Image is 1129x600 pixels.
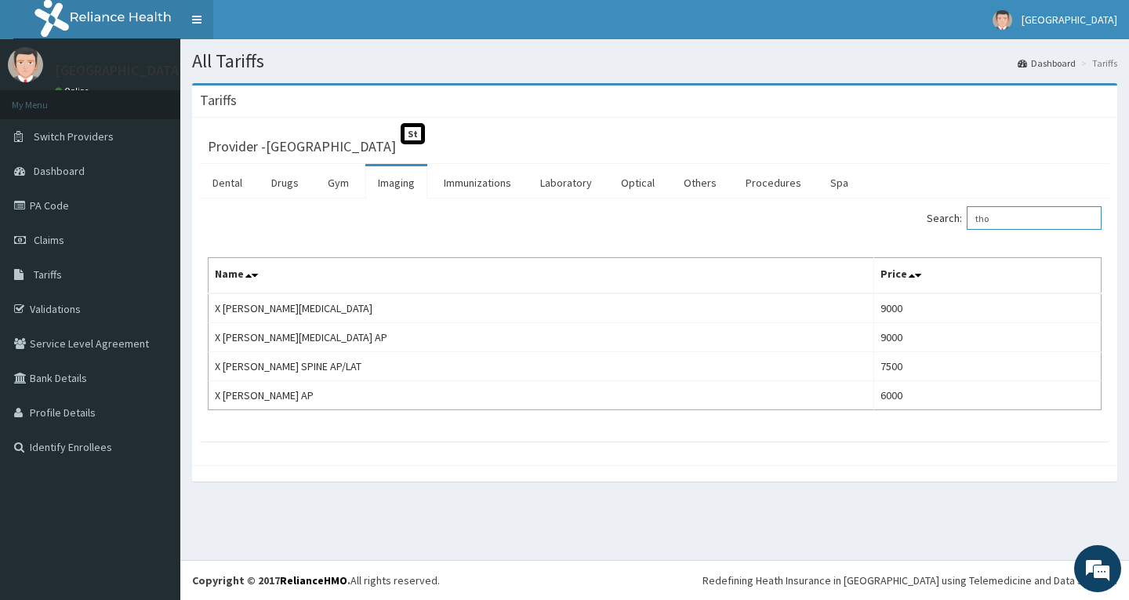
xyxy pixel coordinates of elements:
[208,140,396,154] h3: Provider - [GEOGRAPHIC_DATA]
[209,323,874,352] td: X [PERSON_NAME][MEDICAL_DATA] AP
[55,85,93,96] a: Online
[34,267,62,282] span: Tariffs
[1022,13,1117,27] span: [GEOGRAPHIC_DATA]
[29,78,64,118] img: d_794563401_company_1708531726252_794563401
[257,8,295,45] div: Minimize live chat window
[873,293,1101,323] td: 9000
[671,166,729,199] a: Others
[8,47,43,82] img: User Image
[1018,56,1076,70] a: Dashboard
[200,166,255,199] a: Dental
[993,10,1012,30] img: User Image
[200,93,237,107] h3: Tariffs
[702,573,1117,588] div: Redefining Heath Insurance in [GEOGRAPHIC_DATA] using Telemedicine and Data Science!
[209,352,874,381] td: X [PERSON_NAME] SPINE AP/LAT
[365,166,427,199] a: Imaging
[34,129,114,144] span: Switch Providers
[180,560,1129,600] footer: All rights reserved.
[967,206,1102,230] input: Search:
[34,233,64,247] span: Claims
[927,206,1102,230] label: Search:
[401,123,425,144] span: St
[818,166,861,199] a: Spa
[873,381,1101,410] td: 6000
[209,258,874,294] th: Name
[55,64,184,78] p: [GEOGRAPHIC_DATA]
[192,573,350,587] strong: Copyright © 2017 .
[1077,56,1117,70] li: Tariffs
[34,164,85,178] span: Dashboard
[315,166,361,199] a: Gym
[209,381,874,410] td: X [PERSON_NAME] AP
[733,166,814,199] a: Procedures
[91,198,216,356] span: We're online!
[431,166,524,199] a: Immunizations
[528,166,604,199] a: Laboratory
[259,166,311,199] a: Drugs
[280,573,347,587] a: RelianceHMO
[82,88,263,108] div: Chat with us now
[608,166,667,199] a: Optical
[873,323,1101,352] td: 9000
[209,293,874,323] td: X [PERSON_NAME][MEDICAL_DATA]
[192,51,1117,71] h1: All Tariffs
[8,428,299,483] textarea: Type your message and hit 'Enter'
[873,352,1101,381] td: 7500
[873,258,1101,294] th: Price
